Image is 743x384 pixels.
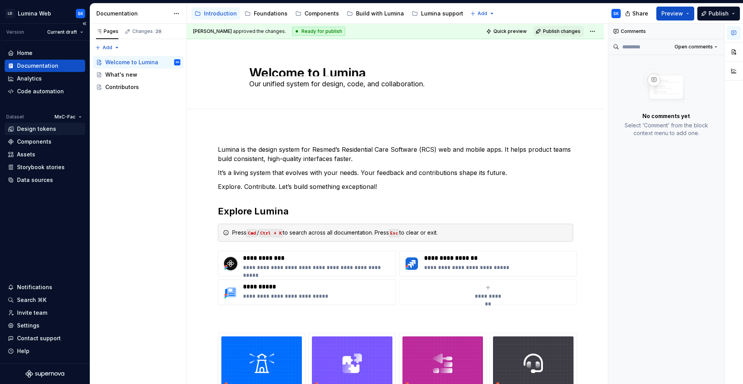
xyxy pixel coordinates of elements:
div: Lumina support [421,10,463,17]
a: Contributors [93,81,183,93]
span: Publish [709,10,729,17]
button: MxC-Fac [51,111,85,122]
textarea: Our unified system for design, code, and collaboration. [248,78,540,90]
strong: Explore Lumina [218,206,289,217]
button: Quick preview [484,26,530,37]
div: Ready for publish [292,27,345,36]
a: Welcome to LuminaSK [93,56,183,69]
p: Select ‘Comment’ from the block context menu to add one. [618,122,715,137]
div: Comments [608,24,724,39]
span: Preview [661,10,683,17]
button: Preview [656,7,694,21]
a: Invite team [5,307,85,319]
button: Add [468,8,497,19]
div: Code automation [17,87,64,95]
button: LDLumina WebSK [2,5,88,22]
div: SK [78,10,83,17]
span: approved the changes. [193,28,286,34]
svg: Supernova Logo [26,370,64,378]
span: [PERSON_NAME] [193,28,232,34]
div: Build with Lumina [356,10,404,17]
code: Cmd [247,229,257,237]
p: Lumina is the design system for Resmed’s Residential Care Software (RCS) web and mobile apps. It ... [218,145,573,163]
span: 29 [154,28,163,34]
code: Esc [389,229,399,237]
code: Ctrl + K [259,229,283,237]
a: What's new [93,69,183,81]
a: Analytics [5,72,85,85]
div: Dataset [6,114,24,120]
div: Pages [96,28,118,34]
img: 8b8d6a4d-5ab0-4b0e-8282-d181812ddf99.png [221,254,240,273]
img: 2aea3a47-318c-4c99-b70c-73ea9881f8df.png [402,254,421,273]
div: Contributors [105,83,139,91]
button: Collapse sidebar [79,18,90,29]
span: Current draft [47,29,77,35]
a: Components [292,7,342,20]
div: Press / to search across all documentation. Press to clear or exit. [232,229,568,237]
button: Help [5,345,85,357]
div: Components [17,138,51,146]
a: Assets [5,148,85,161]
div: Notifications [17,283,52,291]
button: Contact support [5,332,85,345]
div: Components [305,10,339,17]
button: Search ⌘K [5,294,85,306]
div: Page tree [192,6,466,21]
a: Documentation [5,60,85,72]
div: What's new [105,71,137,79]
div: Welcome to Lumina [105,58,158,66]
span: Share [632,10,648,17]
span: Publish changes [543,28,580,34]
span: Add [478,10,487,17]
div: Data sources [17,176,53,184]
a: Code automation [5,85,85,98]
div: Foundations [254,10,288,17]
div: Lumina Web [18,10,51,17]
a: Home [5,47,85,59]
div: Assets [17,151,35,158]
button: Open comments [671,41,721,52]
textarea: Welcome to Lumina [248,64,540,76]
a: Data sources [5,174,85,186]
div: Analytics [17,75,42,82]
div: Design tokens [17,125,56,133]
p: Explore. Contribute. Let’s build something exceptional! [218,182,573,191]
div: Settings [17,322,39,329]
p: It’s a living system that evolves with your needs. Your feedback and contributions shape its future. [218,168,573,177]
div: Contact support [17,334,61,342]
div: LD [5,9,15,18]
span: MxC-Fac [55,114,75,120]
div: SK [175,58,180,66]
div: Home [17,49,33,57]
div: Introduction [204,10,237,17]
div: Invite team [17,309,47,317]
div: Storybook stories [17,163,65,171]
div: Changes [132,28,163,34]
a: Settings [5,319,85,332]
div: SK [613,10,619,17]
div: Help [17,347,29,355]
div: Version [6,29,24,35]
button: Publish [697,7,740,21]
button: Current draft [44,27,87,38]
a: Build with Lumina [344,7,407,20]
span: Quick preview [493,28,527,34]
img: f6acbcc3-17d1-4b60-ad73-b6cc2faf70a3.png [221,283,240,302]
div: Page tree [93,56,183,93]
button: Notifications [5,281,85,293]
a: Components [5,135,85,148]
p: No comments yet [642,112,690,120]
a: Introduction [192,7,240,20]
div: Documentation [17,62,58,70]
a: Foundations [241,7,291,20]
button: Publish changes [533,26,584,37]
span: Add [103,45,112,51]
button: Add [93,42,122,53]
a: Design tokens [5,123,85,135]
div: Search ⌘K [17,296,46,304]
div: Documentation [96,10,169,17]
button: Share [621,7,653,21]
span: Open comments [675,44,713,50]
